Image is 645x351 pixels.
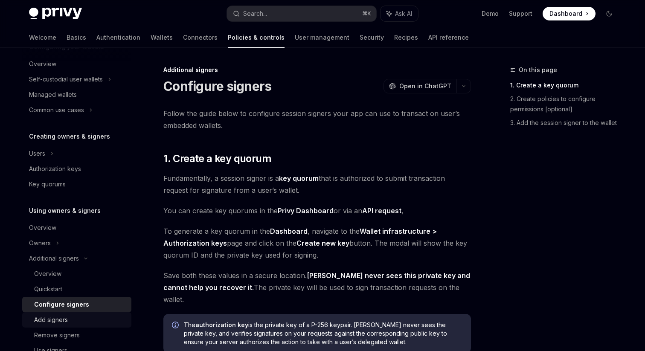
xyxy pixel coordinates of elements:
[29,206,101,216] h5: Using owners & signers
[96,27,140,48] a: Authentication
[22,56,131,72] a: Overview
[172,322,180,330] svg: Info
[29,148,45,159] div: Users
[163,107,471,131] span: Follow the guide below to configure session signers your app can use to transact on user’s embedd...
[482,9,499,18] a: Demo
[510,92,623,116] a: 2. Create policies to configure permissions [optional]
[34,299,89,310] div: Configure signers
[22,297,131,312] a: Configure signers
[22,328,131,343] a: Remove signers
[22,312,131,328] a: Add signers
[163,225,471,261] span: To generate a key quorum in the , navigate to the page and click on the button. The modal will sh...
[384,79,456,93] button: Open in ChatGPT
[29,8,82,20] img: dark logo
[360,27,384,48] a: Security
[381,6,418,21] button: Ask AI
[22,87,131,102] a: Managed wallets
[29,253,79,264] div: Additional signers
[29,164,81,174] div: Authorization keys
[278,206,334,215] a: Privy Dashboard
[543,7,596,20] a: Dashboard
[270,227,308,236] a: Dashboard
[295,27,349,48] a: User management
[195,321,248,328] strong: authorization key
[34,284,62,294] div: Quickstart
[227,6,376,21] button: Search...⌘K
[22,220,131,235] a: Overview
[163,270,471,305] span: Save both these values in a secure location. The private key will be used to sign transaction req...
[22,281,131,297] a: Quickstart
[29,238,51,248] div: Owners
[296,239,349,247] strong: Create new key
[22,161,131,177] a: Authorization keys
[163,66,471,74] div: Additional signers
[34,315,68,325] div: Add signers
[395,9,412,18] span: Ask AI
[549,9,582,18] span: Dashboard
[163,205,471,217] span: You can create key quorums in the or via an ,
[519,65,557,75] span: On this page
[509,9,532,18] a: Support
[228,27,285,48] a: Policies & controls
[29,74,103,84] div: Self-custodial user wallets
[29,27,56,48] a: Welcome
[183,27,218,48] a: Connectors
[184,321,462,346] span: The is the private key of a P-256 keypair. [PERSON_NAME] never sees the private key, and verifies...
[29,59,56,69] div: Overview
[510,78,623,92] a: 1. Create a key quorum
[428,27,469,48] a: API reference
[163,78,271,94] h1: Configure signers
[399,82,451,90] span: Open in ChatGPT
[29,223,56,233] div: Overview
[22,177,131,192] a: Key quorums
[34,269,61,279] div: Overview
[394,27,418,48] a: Recipes
[243,9,267,19] div: Search...
[29,105,84,115] div: Common use cases
[22,266,131,281] a: Overview
[29,131,110,142] h5: Creating owners & signers
[151,27,173,48] a: Wallets
[29,90,77,100] div: Managed wallets
[29,179,66,189] div: Key quorums
[362,10,371,17] span: ⌘ K
[163,152,271,165] span: 1. Create a key quorum
[279,174,319,183] a: key quorum
[163,172,471,196] span: Fundamentally, a session signer is a that is authorized to submit transaction request for signatu...
[510,116,623,130] a: 3. Add the session signer to the wallet
[602,7,616,20] button: Toggle dark mode
[362,206,401,215] a: API request
[163,271,470,292] strong: [PERSON_NAME] never sees this private key and cannot help you recover it.
[34,330,80,340] div: Remove signers
[67,27,86,48] a: Basics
